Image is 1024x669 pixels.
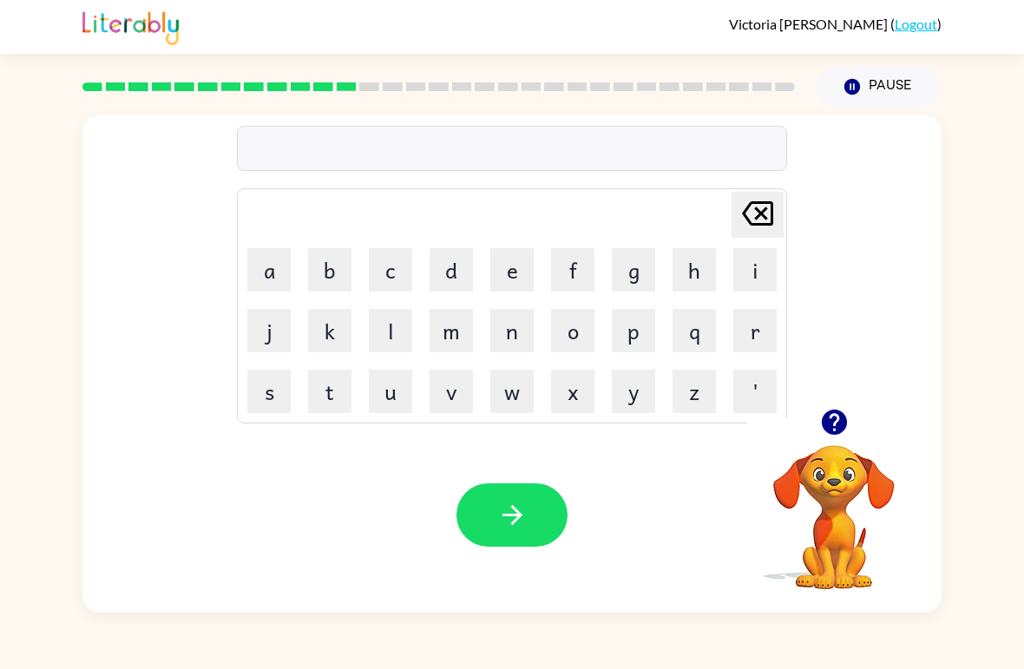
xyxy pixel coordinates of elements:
[673,309,716,352] button: q
[733,309,777,352] button: r
[369,370,412,413] button: u
[551,370,594,413] button: x
[430,248,473,292] button: d
[733,370,777,413] button: '
[308,370,351,413] button: t
[673,370,716,413] button: z
[612,309,655,352] button: p
[747,418,921,592] video: Your browser must support playing .mp4 files to use Literably. Please try using another browser.
[247,309,291,352] button: j
[490,370,534,413] button: w
[895,16,937,32] a: Logout
[430,370,473,413] button: v
[729,16,942,32] div: ( )
[729,16,890,32] span: Victoria [PERSON_NAME]
[551,248,594,292] button: f
[430,309,473,352] button: m
[369,309,412,352] button: l
[551,309,594,352] button: o
[247,370,291,413] button: s
[308,309,351,352] button: k
[733,248,777,292] button: i
[82,7,179,45] img: Literably
[612,248,655,292] button: g
[490,309,534,352] button: n
[247,248,291,292] button: a
[369,248,412,292] button: c
[816,67,942,107] button: Pause
[490,248,534,292] button: e
[612,370,655,413] button: y
[673,248,716,292] button: h
[308,248,351,292] button: b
